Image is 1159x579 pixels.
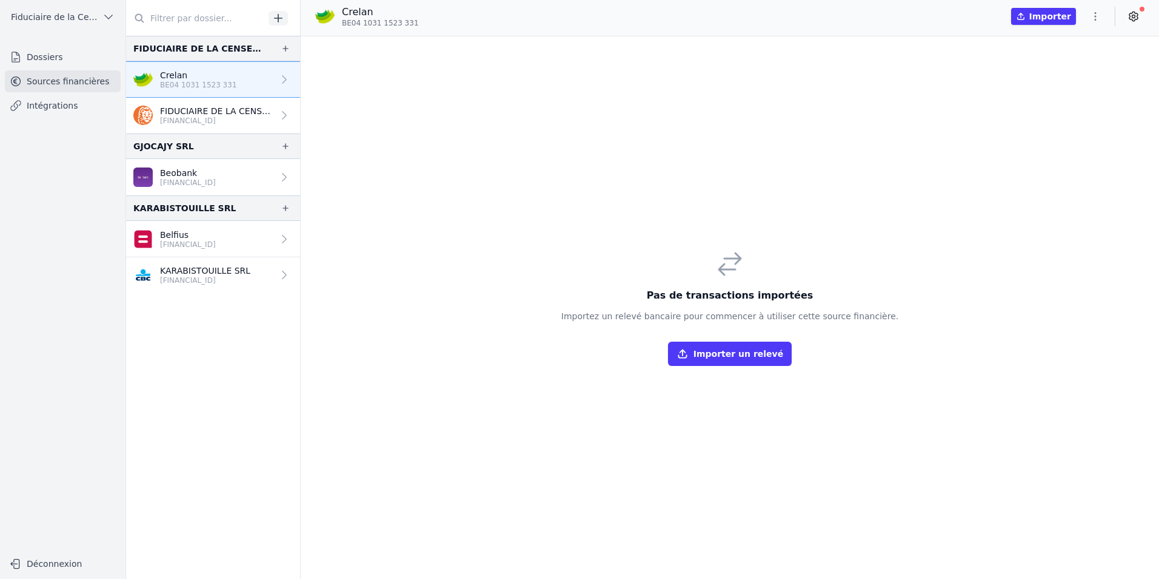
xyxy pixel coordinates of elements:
a: Crelan BE04 1031 1523 331 [126,61,300,98]
img: belfius-1.png [133,229,153,249]
p: KARABISTOUILLE SRL [160,265,250,277]
span: Fiduciaire de la Cense & Associés [11,11,98,23]
a: Beobank [FINANCIAL_ID] [126,159,300,195]
img: crelan.png [315,7,335,26]
button: Importer un relevé [668,342,792,366]
img: ing.png [133,106,153,125]
button: Déconnexion [5,554,121,574]
h3: Pas de transactions importées [561,288,898,303]
img: CBC_CREGBEBB.png [133,265,153,285]
p: Beobank [160,167,216,179]
span: BE04 1031 1523 331 [342,18,419,28]
p: Crelan [160,69,237,81]
p: [FINANCIAL_ID] [160,116,273,126]
p: [FINANCIAL_ID] [160,178,216,188]
p: Belfius [160,229,216,241]
div: GJOCAJY SRL [133,139,194,154]
input: Filtrer par dossier... [126,7,264,29]
a: FIDUCIAIRE DE LA CENSE SPRL [FINANCIAL_ID] [126,98,300,134]
a: KARABISTOUILLE SRL [FINANCIAL_ID] [126,257,300,293]
a: Intégrations [5,95,121,117]
div: FIDUCIAIRE DE LA CENSE SPRL [133,41,261,56]
img: BEOBANK_CTBKBEBX.png [133,168,153,187]
button: Fiduciaire de la Cense & Associés [5,7,121,27]
div: KARABISTOUILLE SRL [133,201,236,215]
button: Importer [1011,8,1076,25]
p: BE04 1031 1523 331 [160,80,237,90]
p: [FINANCIAL_ID] [160,276,250,285]
a: Sources financières [5,70,121,92]
p: FIDUCIAIRE DE LA CENSE SPRL [160,105,273,117]
a: Dossiers [5,46,121,68]
a: Belfius [FINANCIAL_ID] [126,221,300,257]
p: Importez un relevé bancaire pour commencer à utiliser cette source financière. [561,310,898,322]
img: crelan.png [133,70,153,89]
p: Crelan [342,5,419,19]
p: [FINANCIAL_ID] [160,240,216,249]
